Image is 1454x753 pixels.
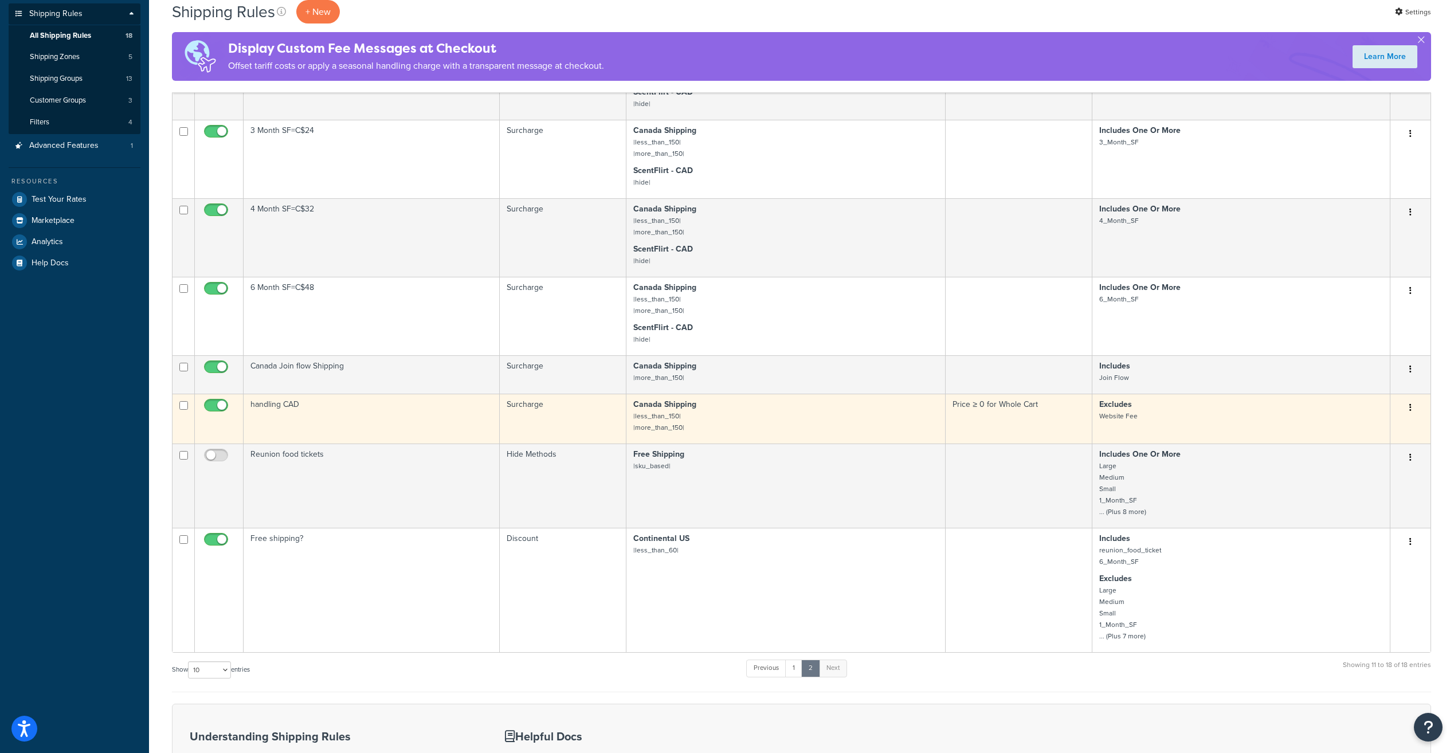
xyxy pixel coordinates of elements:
[244,277,500,355] td: 6 Month SF=C$48
[30,74,83,84] span: Shipping Groups
[188,661,231,679] select: Showentries
[131,141,133,151] span: 1
[9,112,140,133] a: Filters 4
[32,258,69,268] span: Help Docs
[633,164,693,177] strong: ScentFlirt - CAD
[9,68,140,89] a: Shipping Groups 13
[1414,713,1443,742] button: Open Resource Center
[244,528,500,652] td: Free shipping?
[30,96,86,105] span: Customer Groups
[172,1,275,23] h1: Shipping Rules
[1099,137,1139,147] small: 3_Month_SF
[128,96,132,105] span: 3
[228,58,604,74] p: Offset tariff costs or apply a seasonal handling charge with a transparent message at checkout.
[785,660,802,677] a: 1
[746,660,786,677] a: Previous
[1099,572,1132,585] strong: Excludes
[1099,360,1130,372] strong: Includes
[500,394,626,444] td: Surcharge
[1099,532,1130,544] strong: Includes
[126,74,132,84] span: 13
[1099,215,1139,226] small: 4_Month_SF
[9,46,140,68] li: Shipping Zones
[9,3,140,25] a: Shipping Rules
[633,411,684,433] small: |less_than_150| |more_than_150|
[244,444,500,528] td: Reunion food tickets
[9,25,140,46] li: All Shipping Rules
[1099,461,1146,517] small: Large Medium Small 1_Month_SF ... (Plus 8 more)
[29,141,99,151] span: Advanced Features
[190,730,476,743] h3: Understanding Shipping Rules
[244,120,500,198] td: 3 Month SF=C$24
[500,528,626,652] td: Discount
[30,117,49,127] span: Filters
[633,99,650,109] small: |hide|
[9,135,140,156] li: Advanced Features
[9,189,140,210] a: Test Your Rates
[633,545,679,555] small: |less_than_60|
[633,137,684,159] small: |less_than_150| |more_than_150|
[633,334,650,344] small: |hide|
[633,243,693,255] strong: ScentFlirt - CAD
[9,3,140,134] li: Shipping Rules
[128,117,132,127] span: 4
[633,177,650,187] small: |hide|
[500,444,626,528] td: Hide Methods
[633,448,684,460] strong: Free Shipping
[505,730,693,743] h3: Helpful Docs
[500,277,626,355] td: Surcharge
[633,215,684,237] small: |less_than_150| |more_than_150|
[1099,124,1181,136] strong: Includes One Or More
[633,360,696,372] strong: Canada Shipping
[9,90,140,111] a: Customer Groups 3
[633,372,684,383] small: |more_than_150|
[633,294,684,316] small: |less_than_150| |more_than_150|
[633,124,696,136] strong: Canada Shipping
[9,177,140,186] div: Resources
[9,253,140,273] a: Help Docs
[9,90,140,111] li: Customer Groups
[128,52,132,62] span: 5
[30,52,80,62] span: Shipping Zones
[9,232,140,252] a: Analytics
[1353,45,1417,68] a: Learn More
[1099,585,1146,641] small: Large Medium Small 1_Month_SF ... (Plus 7 more)
[633,203,696,215] strong: Canada Shipping
[9,46,140,68] a: Shipping Zones 5
[1099,372,1129,383] small: Join Flow
[32,195,87,205] span: Test Your Rates
[228,39,604,58] h4: Display Custom Fee Messages at Checkout
[1099,545,1161,567] small: reunion_food_ticket 6_Month_SF
[9,112,140,133] li: Filters
[1343,658,1431,683] div: Showing 11 to 18 of 18 entries
[1395,4,1431,20] a: Settings
[1099,203,1181,215] strong: Includes One Or More
[29,9,83,19] span: Shipping Rules
[633,532,689,544] strong: Continental US
[633,461,671,471] small: |sku_based|
[30,31,91,41] span: All Shipping Rules
[244,198,500,277] td: 4 Month SF=C$32
[819,660,847,677] a: Next
[32,216,75,226] span: Marketplace
[1099,411,1138,421] small: Website Fee
[1099,398,1132,410] strong: Excludes
[633,321,693,334] strong: ScentFlirt - CAD
[9,210,140,231] a: Marketplace
[9,135,140,156] a: Advanced Features 1
[9,25,140,46] a: All Shipping Rules 18
[172,661,250,679] label: Show entries
[126,31,132,41] span: 18
[633,281,696,293] strong: Canada Shipping
[9,68,140,89] li: Shipping Groups
[1099,281,1181,293] strong: Includes One Or More
[32,237,63,247] span: Analytics
[1099,448,1181,460] strong: Includes One Or More
[801,660,820,677] a: 2
[633,256,650,266] small: |hide|
[244,355,500,394] td: Canada Join flow Shipping
[946,394,1092,444] td: Price ≥ 0 for Whole Cart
